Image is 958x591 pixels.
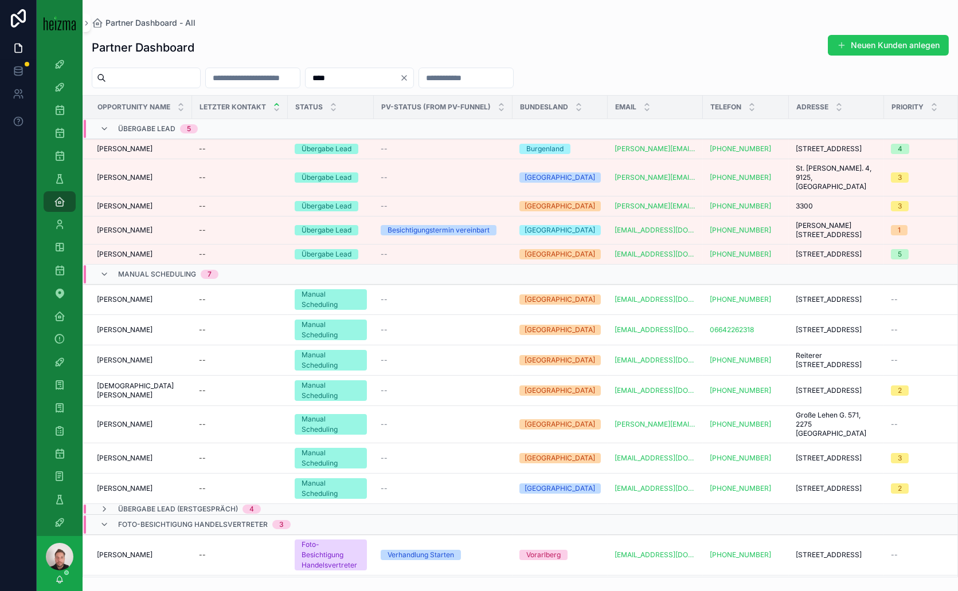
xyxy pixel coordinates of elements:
[302,539,360,570] div: Foto-Besichtigung Handelsvertreter
[525,294,596,305] div: [GEOGRAPHIC_DATA]
[381,356,506,365] a: --
[381,250,388,259] span: --
[796,202,813,211] span: 3300
[519,144,601,154] a: Burgenland
[615,103,636,112] span: Email
[615,202,696,211] a: [PERSON_NAME][EMAIL_ADDRESS][DOMAIN_NAME]
[615,325,696,334] a: [EMAIL_ADDRESS][DOMAIN_NAME]
[710,420,782,429] a: [PHONE_NUMBER]
[381,484,506,493] a: --
[199,226,281,235] a: --
[97,484,185,493] a: [PERSON_NAME]
[295,172,367,183] a: Übergabe Lead
[615,250,696,259] a: [EMAIL_ADDRESS][DOMAIN_NAME]
[519,483,601,494] a: [GEOGRAPHIC_DATA]
[526,144,564,154] div: Burgenland
[302,448,360,468] div: Manual Scheduling
[710,325,782,334] a: 06642262318
[615,226,696,235] a: [EMAIL_ADDRESS][DOMAIN_NAME]
[796,411,877,438] a: Große Lehen G. 571, 2275 [GEOGRAPHIC_DATA]
[828,35,949,56] a: Neuen Kunden anlegen
[295,144,367,154] a: Übergabe Lead
[796,386,877,395] a: [STREET_ADDRESS]
[381,386,388,395] span: --
[199,295,281,304] a: --
[381,420,388,429] span: --
[302,414,360,435] div: Manual Scheduling
[519,294,601,305] a: [GEOGRAPHIC_DATA]
[199,202,206,211] p: --
[710,386,771,395] a: [PHONE_NUMBER]
[295,539,367,570] a: Foto-Besichtigung Handelsvertreter
[519,249,601,259] a: [GEOGRAPHIC_DATA]
[381,202,506,211] a: --
[381,295,506,304] a: --
[295,289,367,310] a: Manual Scheduling
[519,172,601,183] a: [GEOGRAPHIC_DATA]
[710,295,771,304] a: [PHONE_NUMBER]
[519,225,601,235] a: [GEOGRAPHIC_DATA]
[199,325,281,334] a: --
[615,144,696,153] a: [PERSON_NAME][EMAIL_ADDRESS][DOMAIN_NAME]
[796,484,877,493] a: [STREET_ADDRESS]
[200,103,266,112] span: Letzter Kontakt
[381,386,506,395] a: --
[97,420,153,429] span: [PERSON_NAME]
[891,420,898,429] span: --
[381,202,388,211] span: --
[796,454,862,463] span: [STREET_ADDRESS]
[381,250,506,259] a: --
[615,386,696,395] a: [EMAIL_ADDRESS][DOMAIN_NAME]
[898,201,902,211] div: 3
[796,325,862,334] span: [STREET_ADDRESS]
[615,454,696,463] a: [EMAIL_ADDRESS][DOMAIN_NAME]
[381,420,506,429] a: --
[796,351,877,369] span: Reiterer [STREET_ADDRESS]
[796,454,877,463] a: [STREET_ADDRESS]
[519,550,601,560] a: Vorarlberg
[295,225,367,235] a: Übergabe Lead
[302,380,360,401] div: Manual Scheduling
[208,270,212,279] div: 7
[796,550,862,560] span: [STREET_ADDRESS]
[97,295,153,304] span: [PERSON_NAME]
[796,164,877,191] span: St. [PERSON_NAME]. 4, 9125, [GEOGRAPHIC_DATA]
[796,221,877,239] a: [PERSON_NAME][STREET_ADDRESS]
[279,520,284,529] div: 3
[710,550,782,560] a: [PHONE_NUMBER]
[118,520,268,529] span: Foto-Besichtigung Handelsvertreter
[615,550,696,560] a: [EMAIL_ADDRESS][DOMAIN_NAME]
[295,249,367,259] a: Übergabe Lead
[796,295,877,304] a: [STREET_ADDRESS]
[381,454,388,463] span: --
[199,386,281,395] a: --
[615,484,696,493] a: [EMAIL_ADDRESS][DOMAIN_NAME]
[302,225,351,235] div: Übergabe Lead
[710,295,782,304] a: [PHONE_NUMBER]
[710,356,782,365] a: [PHONE_NUMBER]
[97,144,185,153] a: [PERSON_NAME]
[381,454,506,463] a: --
[381,325,388,334] span: --
[97,226,153,235] span: [PERSON_NAME]
[381,325,506,334] a: --
[891,103,924,112] span: Priority
[302,350,360,371] div: Manual Scheduling
[302,289,360,310] div: Manual Scheduling
[525,325,596,335] div: [GEOGRAPHIC_DATA]
[381,144,506,153] a: --
[37,46,83,536] div: scrollable content
[199,325,206,334] p: --
[295,448,367,468] a: Manual Scheduling
[97,550,153,560] span: [PERSON_NAME]
[199,173,206,182] p: --
[710,386,782,395] a: [PHONE_NUMBER]
[97,356,185,365] a: [PERSON_NAME]
[199,250,206,259] p: --
[891,295,898,304] span: --
[105,17,195,29] span: Partner Dashboard - All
